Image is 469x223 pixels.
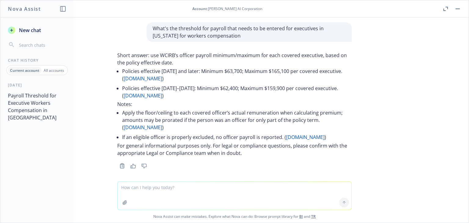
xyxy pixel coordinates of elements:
[44,68,64,73] p: All accounts
[139,162,149,170] button: Thumbs down
[1,82,74,88] div: [DATE]
[1,58,74,63] div: Chat History
[122,83,352,101] li: Policies effective [DATE]–[DATE]: Minimum $62,400; Maximum $159,900 per covered executive. ( )
[117,101,352,108] p: Notes:
[18,41,66,49] input: Search chats
[10,68,39,73] p: Current account
[124,75,162,82] a: [DOMAIN_NAME]
[117,52,352,66] p: Short answer: use WCIRB’s officer payroll minimum/maximum for each covered executive, based on th...
[122,66,352,83] li: Policies effective [DATE] and later: Minimum $63,700; Maximum $165,100 per covered executive. ( )
[8,5,41,13] h1: Nova Assist
[3,210,466,223] span: Nova Assist can make mistakes. Explore what Nova can do: Browse prompt library for and
[5,25,69,36] button: New chat
[5,90,69,123] button: Payroll Threshold for Executive Workers Compensation in [GEOGRAPHIC_DATA]
[153,25,346,39] p: What's the threshold for payroll that needs to be entered for executives in [US_STATE] for worker...
[119,163,125,169] svg: Copy to clipboard
[122,132,352,142] li: If an eligible officer is properly excluded, no officer payroll is reported. ( )
[192,6,207,11] span: Account
[311,214,316,219] a: TR
[286,134,325,141] a: [DOMAIN_NAME]
[192,6,262,11] div: : [PERSON_NAME] AI Corporation
[299,214,303,219] a: BI
[18,27,41,34] span: New chat
[124,124,162,131] a: [DOMAIN_NAME]
[122,108,352,132] li: Apply the floor/ceiling to each covered officer’s actual remuneration when calculating premium; a...
[124,92,162,99] a: [DOMAIN_NAME]
[117,142,352,157] p: For general informational purposes only. For legal or compliance questions, please confirm with t...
